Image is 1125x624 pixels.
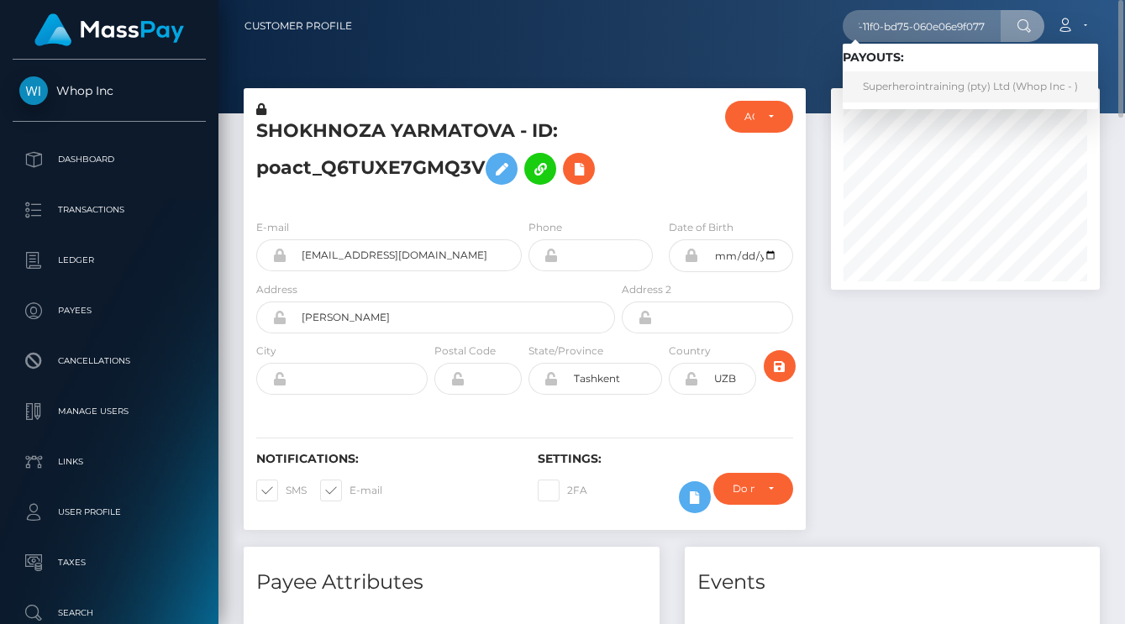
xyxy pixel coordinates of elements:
[19,500,199,525] p: User Profile
[256,220,289,235] label: E-mail
[13,491,206,533] a: User Profile
[13,83,206,98] span: Whop Inc
[256,568,647,597] h4: Payee Attributes
[13,542,206,584] a: Taxes
[256,480,307,501] label: SMS
[13,139,206,181] a: Dashboard
[434,343,496,359] label: Postal Code
[744,110,755,123] div: ACTIVE
[669,220,733,235] label: Date of Birth
[725,101,794,133] button: ACTIVE
[244,8,352,44] a: Customer Profile
[34,13,184,46] img: MassPay Logo
[538,452,794,466] h6: Settings:
[13,189,206,231] a: Transactions
[19,248,199,273] p: Ledger
[843,71,1098,102] a: Superherointraining (pty) Ltd (Whop Inc - )
[622,282,671,297] label: Address 2
[19,449,199,475] p: Links
[256,282,297,297] label: Address
[733,482,754,496] div: Do not require
[19,550,199,575] p: Taxes
[320,480,382,501] label: E-mail
[13,391,206,433] a: Manage Users
[19,147,199,172] p: Dashboard
[528,343,603,359] label: State/Province
[19,298,199,323] p: Payees
[713,473,793,505] button: Do not require
[669,343,711,359] label: Country
[19,349,199,374] p: Cancellations
[19,399,199,424] p: Manage Users
[843,50,1098,65] h6: Payouts:
[13,290,206,332] a: Payees
[697,568,1088,597] h4: Events
[256,343,276,359] label: City
[256,452,513,466] h6: Notifications:
[528,220,562,235] label: Phone
[538,480,587,501] label: 2FA
[19,197,199,223] p: Transactions
[13,441,206,483] a: Links
[19,76,48,105] img: Whop Inc
[13,340,206,382] a: Cancellations
[256,118,606,193] h5: SHOKHNOZA YARMATOVA - ID: poact_Q6TUXE7GMQ3V
[13,239,206,281] a: Ledger
[843,10,1001,42] input: Search...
